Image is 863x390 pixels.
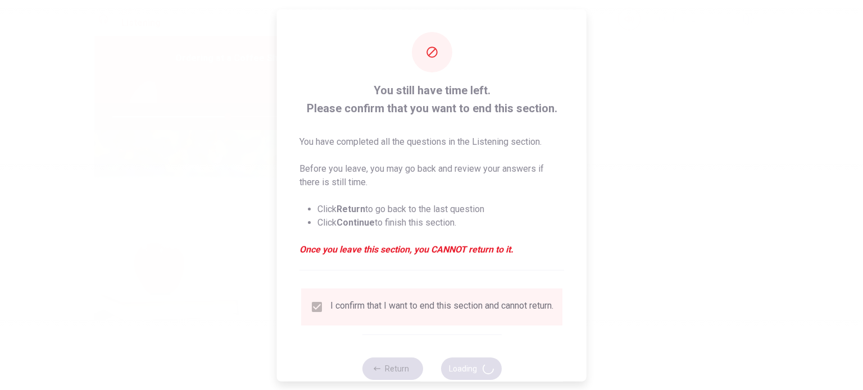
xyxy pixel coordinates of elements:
strong: Continue [337,217,375,227]
p: You have completed all the questions in the Listening section. [299,135,564,148]
span: You still have time left. Please confirm that you want to end this section. [299,81,564,117]
em: Once you leave this section, you CANNOT return to it. [299,242,564,256]
li: Click to go back to the last question [317,202,564,215]
li: Click to finish this section. [317,215,564,229]
button: Return [362,357,423,379]
strong: Return [337,203,365,214]
div: I confirm that I want to end this section and cannot return. [330,300,553,313]
button: Loading [440,357,501,379]
p: Before you leave, you may go back and review your answers if there is still time. [299,162,564,189]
